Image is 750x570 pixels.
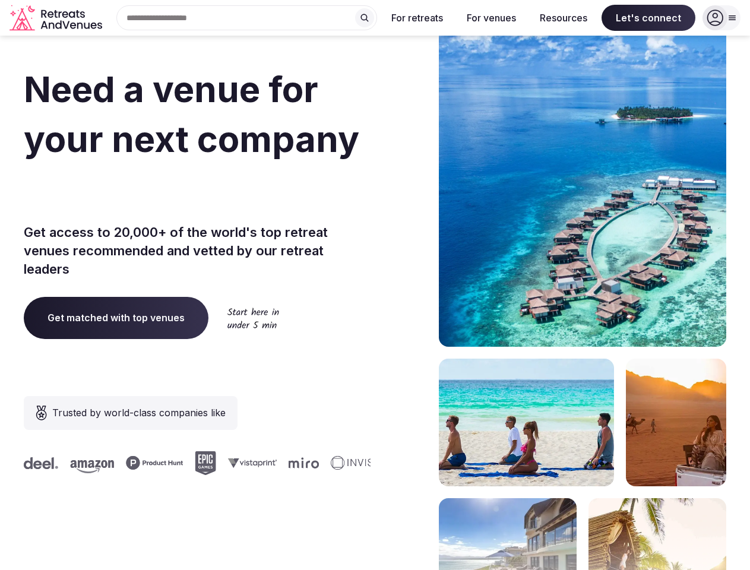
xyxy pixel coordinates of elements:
span: Trusted by world-class companies like [52,406,226,420]
img: Start here in under 5 min [227,308,279,328]
img: bamboo bungalow overlooking forest [588,113,726,229]
img: mansion overlooking ocean [439,113,577,229]
span: Need a venue for your next company [24,68,359,160]
svg: Retreats and Venues company logo [10,5,105,31]
svg: Vistaprint company logo [4,458,53,468]
button: Resources [530,5,597,31]
button: For retreats [382,5,452,31]
svg: Deel company logo [239,457,274,469]
span: Let's connect [602,5,695,31]
button: For venues [457,5,526,31]
p: Get access to 20,000+ of the world's top retreat venues recommended and vetted by our retreat lea... [24,223,371,278]
a: Get matched with top venues [24,297,208,338]
a: Visit the homepage [10,5,105,31]
svg: Miro company logo [65,457,95,468]
svg: Invisible company logo [107,456,172,470]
